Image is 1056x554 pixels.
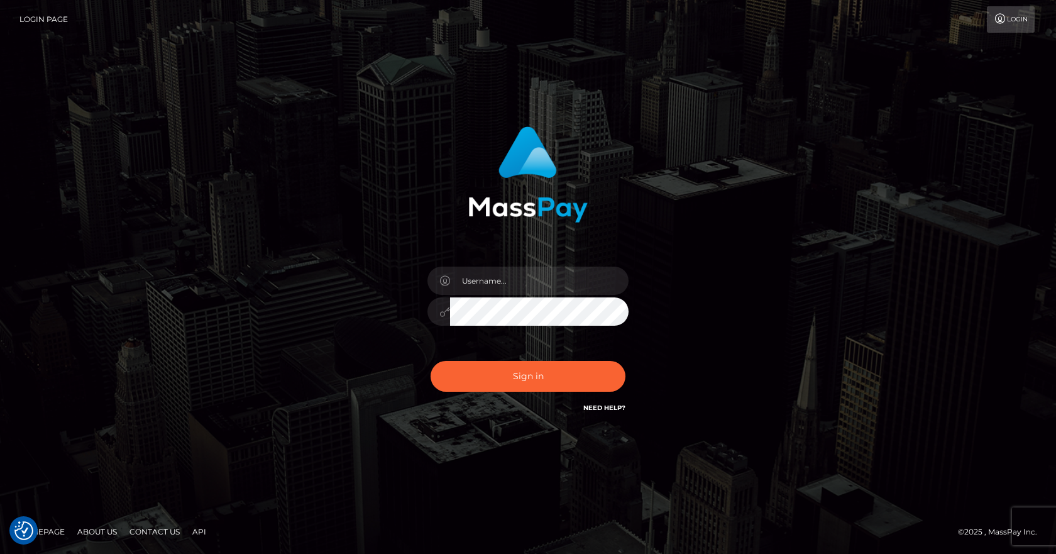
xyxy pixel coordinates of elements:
a: API [187,522,211,541]
div: © 2025 , MassPay Inc. [958,525,1047,539]
a: Login [987,6,1035,33]
button: Sign in [431,361,625,392]
a: About Us [72,522,122,541]
a: Need Help? [583,404,625,412]
img: MassPay Login [468,126,588,223]
a: Login Page [19,6,68,33]
button: Consent Preferences [14,521,33,540]
input: Username... [450,267,629,295]
a: Homepage [14,522,70,541]
img: Revisit consent button [14,521,33,540]
a: Contact Us [124,522,185,541]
